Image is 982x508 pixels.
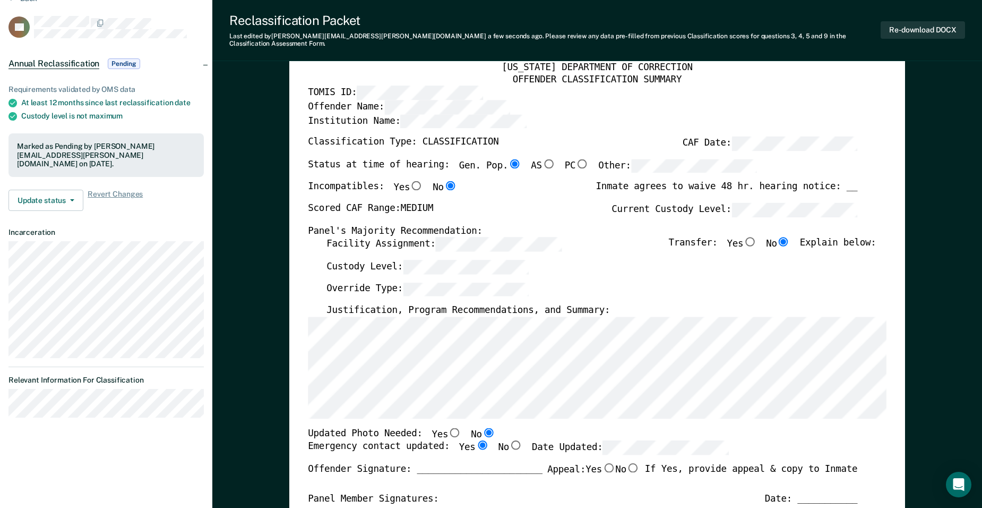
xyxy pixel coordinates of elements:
[766,237,790,251] label: No
[542,159,555,168] input: AS
[436,237,562,251] input: Facility Assignment:
[308,181,457,202] div: Incompatibles:
[8,85,204,94] div: Requirements validated by OMS data
[631,159,757,173] input: Other:
[683,137,858,151] label: CAF Date:
[8,190,83,211] button: Update status
[471,428,495,441] label: No
[357,86,483,100] input: TOMIS ID:
[308,463,857,493] div: Offender Signature: _______________________ If Yes, provide appeal & copy to Inmate
[308,428,495,441] div: Updated Photo Needed:
[88,190,143,211] span: Revert Changes
[531,159,555,173] label: AS
[575,159,589,168] input: PC
[108,58,140,69] span: Pending
[308,100,510,114] label: Offender Name:
[508,159,521,168] input: Gen. Pop.
[308,74,886,86] div: OFFENDER CLASSIFICATION SUMMARY
[8,228,204,237] dt: Incarceration
[308,225,857,238] div: Panel's Majority Recommendation:
[459,159,522,173] label: Gen. Pop.
[433,181,457,194] label: No
[229,13,881,28] div: Reclassification Packet
[308,114,527,128] label: Institution Name:
[308,441,729,463] div: Emergency contact updated:
[229,32,881,48] div: Last edited by [PERSON_NAME][EMAIL_ADDRESS][PERSON_NAME][DOMAIN_NAME] . Please review any data pr...
[384,100,510,114] input: Offender Name:
[308,137,498,151] label: Classification Type: CLASSIFICATION
[448,428,461,437] input: Yes
[585,463,615,477] label: Yes
[8,58,99,69] span: Annual Reclassification
[668,237,876,259] div: Transfer: Explain below:
[731,137,857,151] input: CAF Date:
[308,86,483,100] label: TOMIS ID:
[410,181,423,191] input: Yes
[308,159,757,181] div: Status at time of hearing:
[946,472,971,497] div: Open Intercom Messenger
[765,493,858,505] div: Date: ___________
[602,463,615,473] input: Yes
[326,304,610,317] label: Justification, Program Recommendations, and Summary:
[17,142,195,168] div: Marked as Pending by [PERSON_NAME][EMAIL_ADDRESS][PERSON_NAME][DOMAIN_NAME] on [DATE].
[326,260,529,274] label: Custody Level:
[727,237,756,251] label: Yes
[777,237,790,247] input: No
[482,428,495,437] input: No
[488,32,542,40] span: a few seconds ago
[626,463,640,473] input: No
[432,428,461,441] label: Yes
[476,441,489,450] input: Yes
[498,441,523,455] label: No
[8,376,204,385] dt: Relevant Information For Classification
[615,463,640,477] label: No
[175,98,190,107] span: date
[743,237,756,247] input: Yes
[21,112,204,121] div: Custody level is not
[403,282,529,297] input: Override Type:
[308,202,433,217] label: Scored CAF Range: MEDIUM
[394,181,424,194] label: Yes
[598,159,757,173] label: Other:
[596,181,857,202] div: Inmate agrees to waive 48 hr. hearing notice: __
[459,441,489,455] label: Yes
[603,441,729,455] input: Date Updated:
[403,260,529,274] input: Custody Level:
[731,202,857,217] input: Current Custody Level:
[326,237,562,251] label: Facility Assignment:
[308,62,886,74] div: [US_STATE] DEPARTMENT OF CORRECTION
[308,493,438,505] div: Panel Member Signatures:
[565,159,589,173] label: PC
[444,181,457,191] input: No
[326,282,529,297] label: Override Type:
[21,98,204,107] div: At least 12 months since last reclassification
[611,202,857,217] label: Current Custody Level:
[509,441,522,450] input: No
[401,114,527,128] input: Institution Name:
[881,21,965,39] button: Re-download DOCX
[89,112,123,120] span: maximum
[547,463,640,485] label: Appeal:
[532,441,729,455] label: Date Updated:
